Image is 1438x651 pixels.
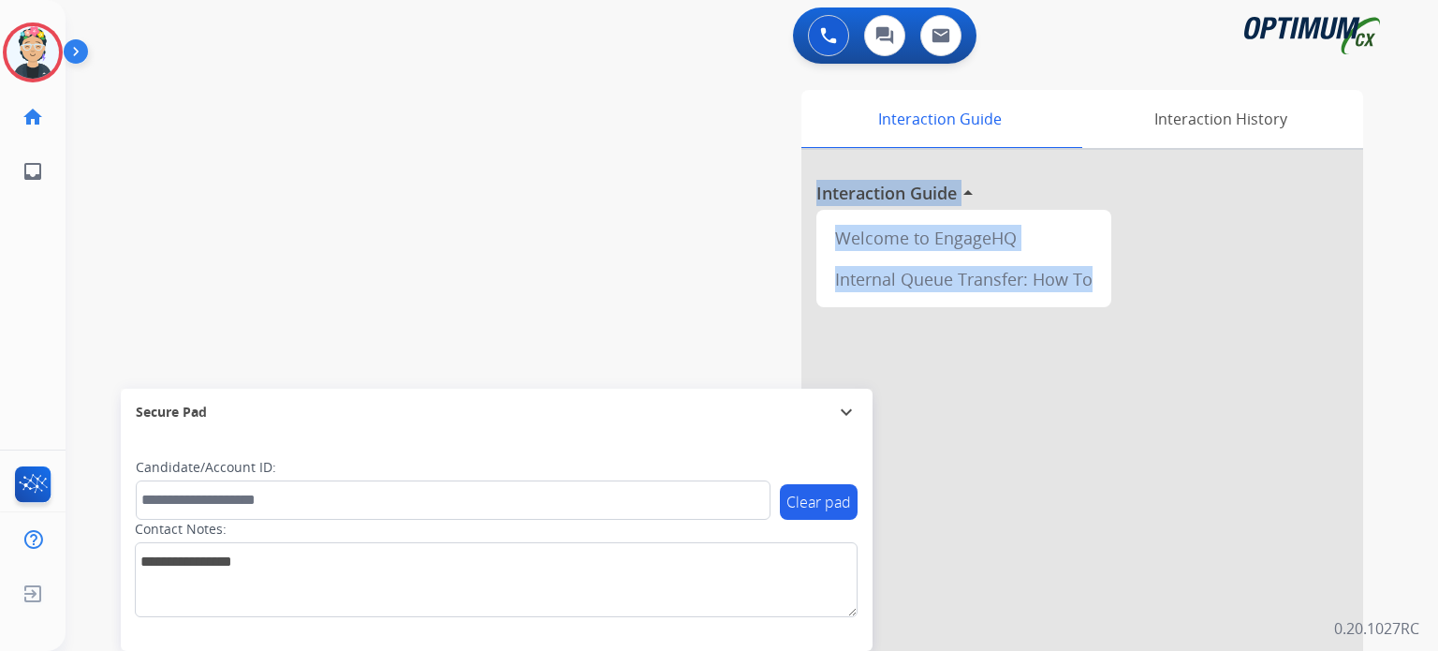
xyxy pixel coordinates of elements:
mat-icon: inbox [22,160,44,183]
div: Welcome to EngageHQ [824,217,1104,259]
div: Interaction History [1078,90,1363,148]
mat-icon: expand_more [835,401,858,423]
img: avatar [7,26,59,79]
div: Internal Queue Transfer: How To [824,259,1104,300]
button: Clear pad [780,484,858,520]
mat-icon: home [22,106,44,128]
span: Secure Pad [136,403,207,422]
div: Interaction Guide [801,90,1078,148]
label: Contact Notes: [135,520,227,539]
p: 0.20.1027RC [1334,617,1419,640]
label: Candidate/Account ID: [136,458,276,477]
